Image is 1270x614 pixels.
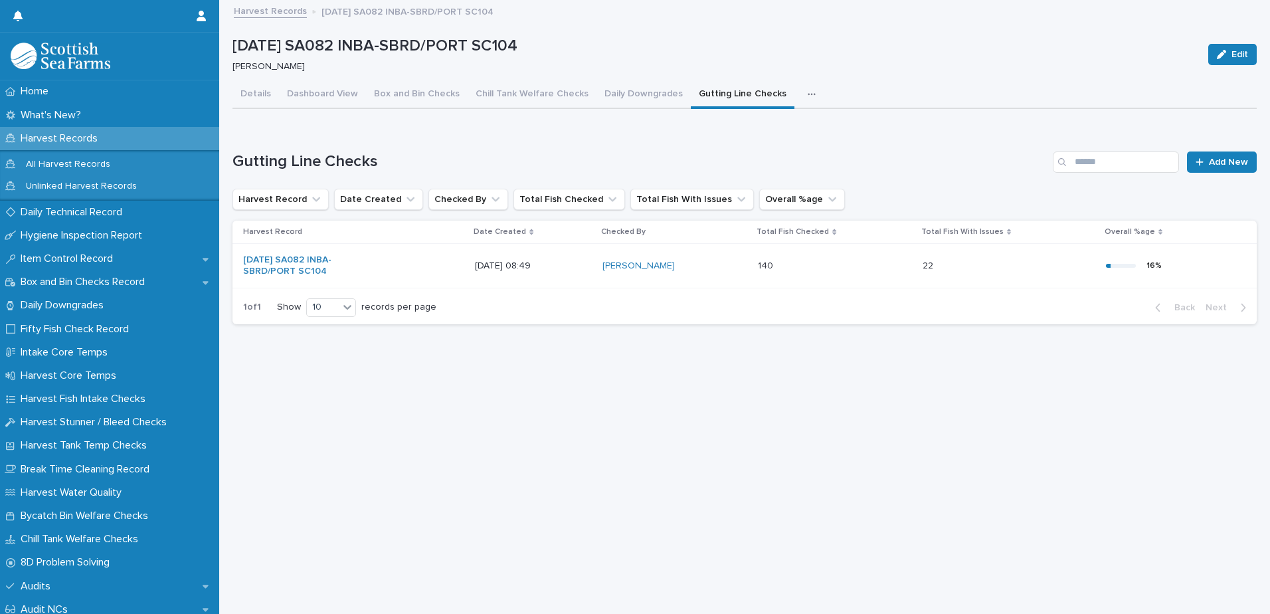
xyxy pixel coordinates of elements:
span: Add New [1209,157,1248,167]
p: Chill Tank Welfare Checks [15,533,149,546]
button: Checked By [428,189,508,210]
p: 1 of 1 [232,291,272,324]
button: Total Fish Checked [513,189,625,210]
button: Dashboard View [279,81,366,109]
p: Item Control Record [15,253,124,265]
button: Back [1144,302,1200,314]
p: Total Fish With Issues [921,225,1004,239]
p: Break Time Cleaning Record [15,463,160,476]
button: Next [1200,302,1257,314]
p: Overall %age [1105,225,1155,239]
p: Fifty Fish Check Record [15,323,139,336]
img: mMrefqRFQpe26GRNOUkG [11,43,110,69]
button: Harvest Record [232,189,329,210]
div: 10 [307,300,339,314]
p: Intake Core Temps [15,346,118,359]
p: [PERSON_NAME] [232,61,1192,72]
p: Harvest Fish Intake Checks [15,393,156,405]
p: Unlinked Harvest Records [15,181,147,192]
p: Harvest Water Quality [15,486,132,499]
button: Gutting Line Checks [691,81,794,109]
p: Daily Technical Record [15,206,133,219]
span: Next [1206,303,1235,312]
h1: Gutting Line Checks [232,152,1047,171]
a: [DATE] SA082 INBA-SBRD/PORT SC104 [243,255,354,277]
p: 22 [923,258,936,272]
p: Total Fish Checked [757,225,829,239]
tr: [DATE] SA082 INBA-SBRD/PORT SC104 [DATE] 08:49[PERSON_NAME] 140140 2222 16% [232,244,1257,288]
p: Box and Bin Checks Record [15,276,155,288]
button: Total Fish With Issues [630,189,754,210]
p: Harvest Records [15,132,108,145]
button: Date Created [334,189,423,210]
a: Harvest Records [234,3,307,18]
p: Harvest Tank Temp Checks [15,439,157,452]
span: Back [1166,303,1195,312]
button: Details [232,81,279,109]
button: Edit [1208,44,1257,65]
p: [DATE] SA082 INBA-SBRD/PORT SC104 [321,3,494,18]
p: Checked By [601,225,646,239]
p: Date Created [474,225,526,239]
p: Harvest Core Temps [15,369,127,382]
span: Edit [1231,50,1248,59]
p: 140 [758,258,776,272]
button: Overall %age [759,189,845,210]
p: Audits [15,580,61,593]
p: Home [15,85,59,98]
button: Box and Bin Checks [366,81,468,109]
button: Daily Downgrades [596,81,691,109]
p: Bycatch Bin Welfare Checks [15,510,159,522]
p: [DATE] 08:49 [475,260,586,272]
p: Harvest Record [243,225,302,239]
p: Daily Downgrades [15,299,114,312]
p: What's New? [15,109,92,122]
a: Add New [1187,152,1257,173]
p: [DATE] SA082 INBA-SBRD/PORT SC104 [232,37,1198,56]
p: Harvest Stunner / Bleed Checks [15,416,177,429]
button: Chill Tank Welfare Checks [468,81,596,109]
p: Hygiene Inspection Report [15,229,153,242]
p: Show [277,302,301,313]
p: records per page [361,302,436,313]
a: [PERSON_NAME] [602,260,675,272]
p: All Harvest Records [15,159,121,170]
div: 16 % [1146,261,1162,270]
input: Search [1053,152,1179,173]
p: 8D Problem Solving [15,556,120,569]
